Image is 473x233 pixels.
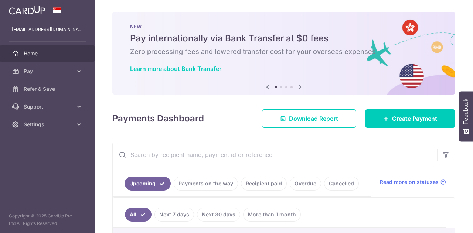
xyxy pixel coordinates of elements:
[262,109,356,128] a: Download Report
[243,208,301,222] a: More than 1 month
[24,103,72,110] span: Support
[125,177,171,191] a: Upcoming
[365,109,455,128] a: Create Payment
[113,143,437,167] input: Search by recipient name, payment id or reference
[241,177,287,191] a: Recipient paid
[125,208,152,222] a: All
[174,177,238,191] a: Payments on the way
[24,85,72,93] span: Refer & Save
[112,12,455,95] img: Bank transfer banner
[24,121,72,128] span: Settings
[463,99,469,124] span: Feedback
[290,177,321,191] a: Overdue
[12,26,83,33] p: [EMAIL_ADDRESS][DOMAIN_NAME]
[24,50,72,57] span: Home
[380,178,446,186] a: Read more on statuses
[324,177,359,191] a: Cancelled
[459,91,473,141] button: Feedback - Show survey
[130,24,438,30] p: NEW
[130,32,438,44] h5: Pay internationally via Bank Transfer at $0 fees
[154,208,194,222] a: Next 7 days
[130,47,438,56] h6: Zero processing fees and lowered transfer cost for your overseas expenses
[130,65,221,72] a: Learn more about Bank Transfer
[380,178,439,186] span: Read more on statuses
[9,6,45,15] img: CardUp
[112,112,204,125] h4: Payments Dashboard
[24,68,72,75] span: Pay
[392,114,437,123] span: Create Payment
[289,114,338,123] span: Download Report
[197,208,240,222] a: Next 30 days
